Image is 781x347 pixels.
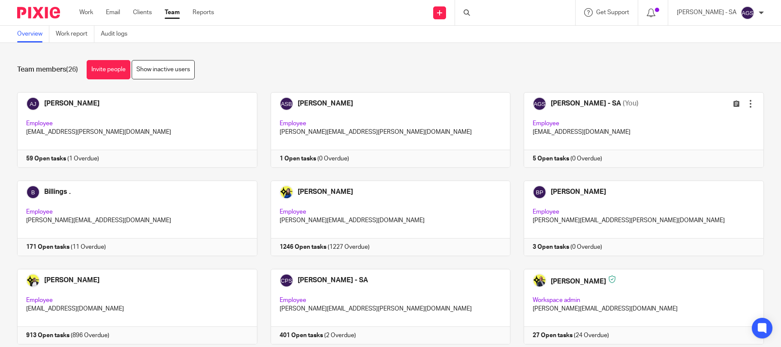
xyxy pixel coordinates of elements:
[101,26,134,42] a: Audit logs
[56,26,94,42] a: Work report
[193,8,214,17] a: Reports
[17,65,78,74] h1: Team members
[17,7,60,18] img: Pixie
[677,8,736,17] p: [PERSON_NAME] - SA
[132,60,195,79] a: Show inactive users
[79,8,93,17] a: Work
[165,8,180,17] a: Team
[66,66,78,73] span: (26)
[741,6,754,20] img: svg%3E
[106,8,120,17] a: Email
[133,8,152,17] a: Clients
[87,60,130,79] a: Invite people
[17,26,49,42] a: Overview
[596,9,629,15] span: Get Support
